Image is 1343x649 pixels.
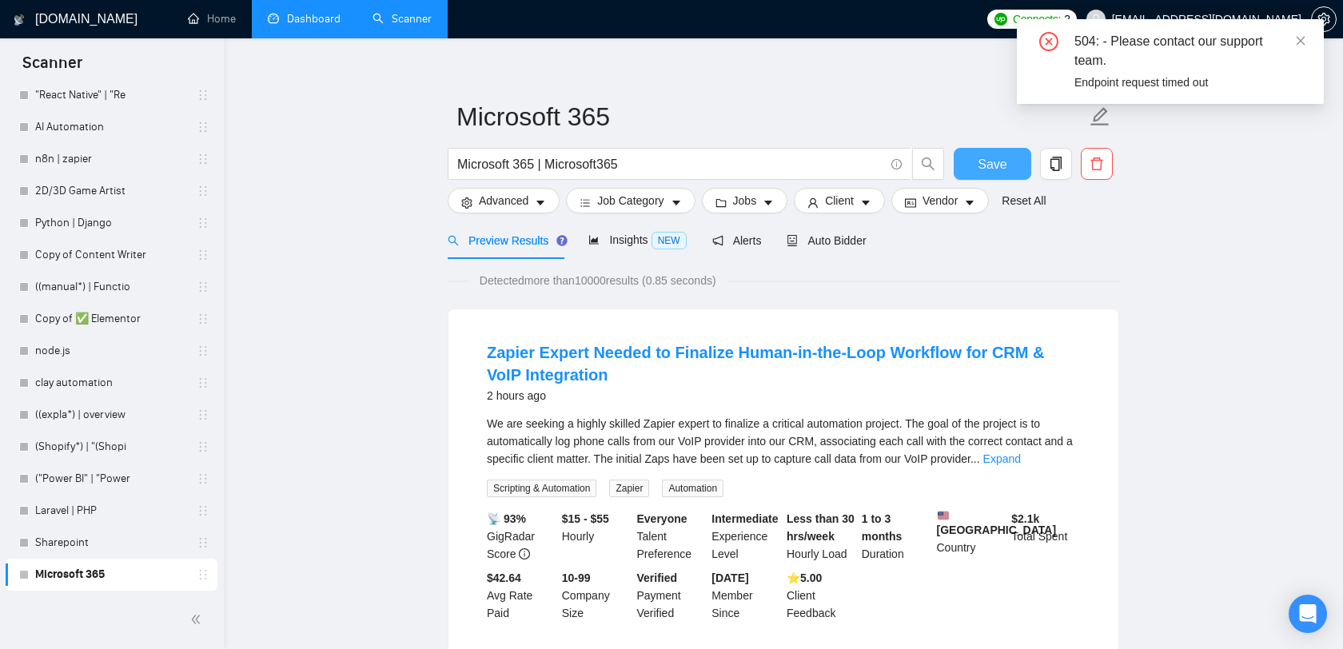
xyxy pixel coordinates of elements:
b: $42.64 [487,571,521,584]
img: upwork-logo.png [994,13,1007,26]
span: user [807,197,819,209]
span: Scanner [10,51,95,85]
b: Verified [637,571,678,584]
a: n8n | zapier [35,143,187,175]
div: 504: - Please contact our support team. [1074,32,1305,70]
span: setting [1312,13,1336,26]
b: Less than 30 hrs/week [787,512,855,543]
button: folderJobscaret-down [702,188,788,213]
div: Open Intercom Messenger [1289,595,1327,633]
span: holder [197,568,209,581]
div: Company Size [559,569,634,622]
span: setting [461,197,472,209]
span: Zapier [609,480,649,497]
button: Save [954,148,1031,180]
a: AI Automation [35,111,187,143]
div: Hourly [559,510,634,563]
span: Insights [588,233,686,246]
span: Job Category [597,192,664,209]
span: bars [580,197,591,209]
button: userClientcaret-down [794,188,885,213]
button: setting [1311,6,1337,32]
span: holder [197,408,209,421]
a: "React Native" | "Re [35,79,187,111]
input: Scanner name... [456,97,1086,137]
div: Country [934,510,1009,563]
span: Alerts [712,234,762,247]
span: search [913,157,943,171]
a: Reset All [1002,192,1046,209]
b: [GEOGRAPHIC_DATA] [937,510,1057,536]
span: Jobs [733,192,757,209]
span: holder [197,344,209,357]
span: caret-down [671,197,682,209]
span: holder [197,89,209,102]
button: delete [1081,148,1113,180]
span: Automation [662,480,723,497]
a: (Shopify*) | "(Shopi [35,431,187,463]
span: info-circle [891,159,902,169]
span: close [1295,35,1306,46]
span: Connects: [1013,10,1061,28]
span: holder [197,536,209,549]
b: Everyone [637,512,687,525]
span: caret-down [763,197,774,209]
b: ⭐️ 5.00 [787,571,822,584]
span: area-chart [588,234,600,245]
b: 📡 93% [487,512,526,525]
span: NEW [652,232,687,249]
div: Talent Preference [634,510,709,563]
span: copy [1041,157,1071,171]
span: holder [197,249,209,261]
span: delete [1082,157,1112,171]
a: Copy of ✅ Elementor [35,303,187,335]
a: setting [1311,13,1337,26]
span: Vendor [923,192,958,209]
span: caret-down [535,197,546,209]
div: Total Spent [1008,510,1083,563]
a: Laravel | PHP [35,495,187,527]
span: 2 [1064,10,1070,28]
div: Client Feedback [783,569,859,622]
button: search [912,148,944,180]
a: Sharepoint [35,527,187,559]
b: [DATE] [711,571,748,584]
a: Zapier Expert Needed to Finalize Human-in-the-Loop Workflow for CRM & VoIP Integration [487,344,1044,384]
span: folder [715,197,727,209]
a: ((manual*) | Functio [35,271,187,303]
span: info-circle [519,548,530,559]
div: Hourly Load [783,510,859,563]
a: dashboardDashboard [268,12,341,26]
a: 2D/3D Game Artist [35,175,187,207]
span: Save [978,154,1006,174]
span: Auto Bidder [787,234,866,247]
b: 10-99 [562,571,591,584]
span: holder [197,121,209,133]
button: barsJob Categorycaret-down [566,188,695,213]
a: Python | Django [35,207,187,239]
b: 1 to 3 months [862,512,903,543]
img: logo [14,7,25,33]
a: homeHome [188,12,236,26]
span: holder [197,313,209,325]
a: ("Power BI" | "Power [35,463,187,495]
span: caret-down [964,197,975,209]
span: Advanced [479,192,528,209]
a: clay automation [35,367,187,399]
div: Duration [859,510,934,563]
span: holder [197,472,209,485]
span: Scripting & Automation [487,480,596,497]
span: idcard [905,197,916,209]
button: copy [1040,148,1072,180]
span: ... [970,452,980,465]
a: searchScanner [373,12,432,26]
span: notification [712,235,723,246]
div: We are seeking a highly skilled Zapier expert to finalize a critical automation project. The goal... [487,415,1080,468]
div: 2 hours ago [487,386,1080,405]
span: holder [197,185,209,197]
span: Preview Results [448,234,563,247]
button: idcardVendorcaret-down [891,188,989,213]
div: Avg Rate Paid [484,569,559,622]
span: holder [197,376,209,389]
span: Client [825,192,854,209]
